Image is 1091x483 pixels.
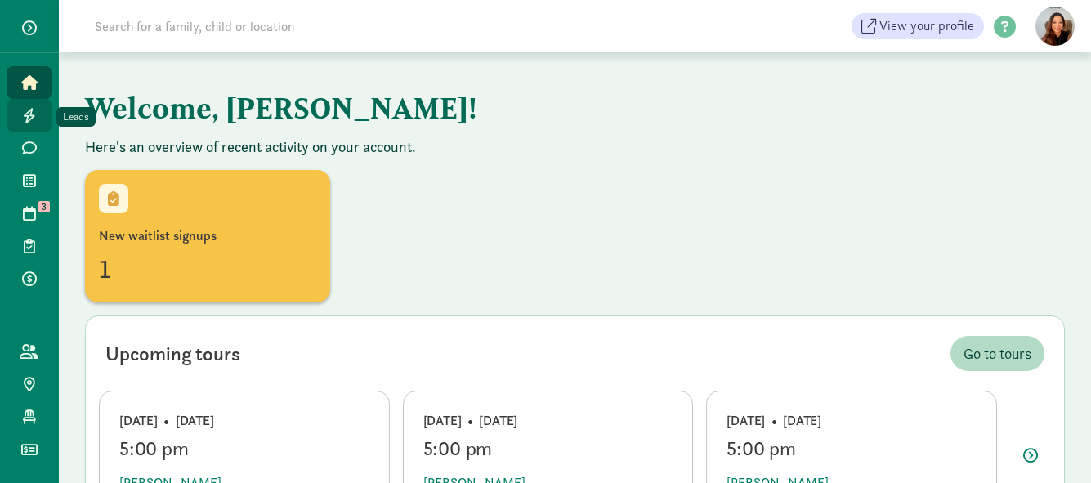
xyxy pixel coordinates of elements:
[727,437,977,460] div: 5:00 pm
[852,13,984,39] a: View your profile
[99,226,316,246] div: New waitlist signups
[964,342,1031,364] span: Go to tours
[38,201,50,212] span: 3
[1009,405,1091,483] iframe: Chat Widget
[423,437,673,460] div: 5:00 pm
[879,16,974,36] span: View your profile
[119,411,369,431] div: [DATE] • [DATE]
[105,339,240,369] div: Upcoming tours
[85,137,1065,157] p: Here's an overview of recent activity on your account.
[423,411,673,431] div: [DATE] • [DATE]
[63,109,89,125] div: Leads
[950,336,1044,371] a: Go to tours
[727,411,977,431] div: [DATE] • [DATE]
[85,78,894,137] h1: Welcome, [PERSON_NAME]!
[99,249,316,288] div: 1
[85,170,330,302] a: New waitlist signups1
[7,197,52,230] a: 3
[119,437,369,460] div: 5:00 pm
[85,10,543,42] input: Search for a family, child or location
